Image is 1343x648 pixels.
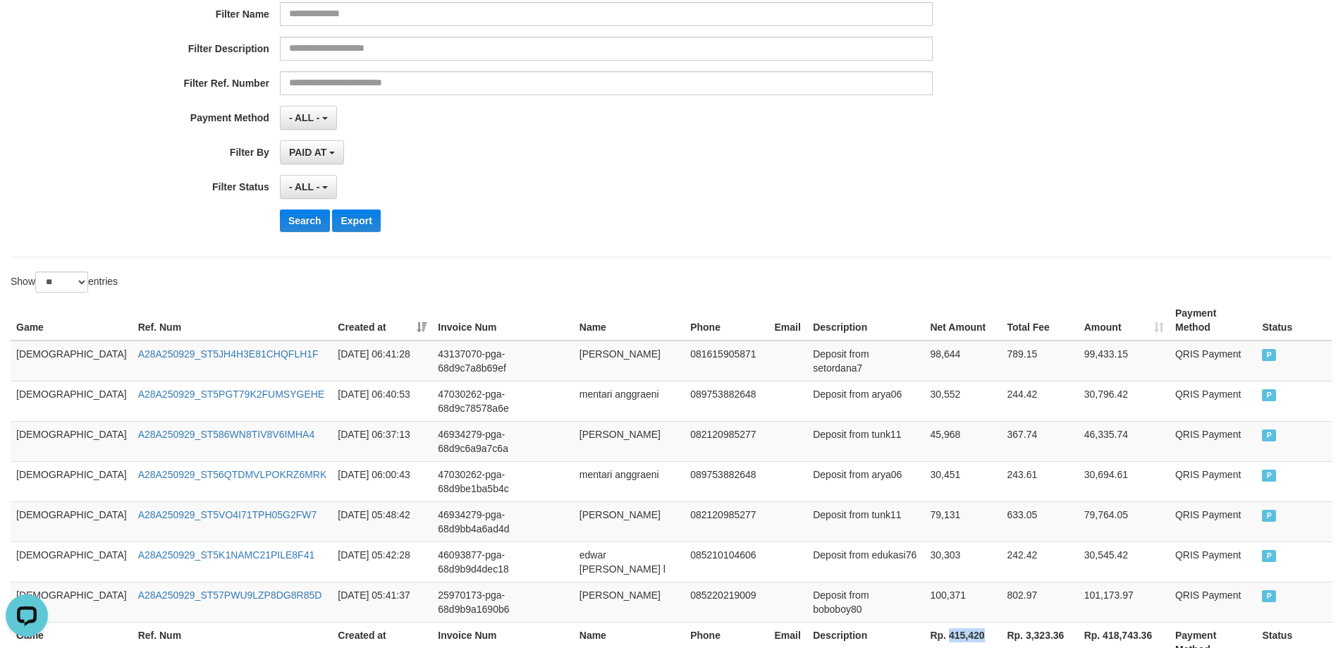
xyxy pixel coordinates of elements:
td: [DEMOGRAPHIC_DATA] [11,341,133,381]
td: 30,451 [924,461,1001,501]
span: PAID [1262,349,1276,361]
td: 101,173.97 [1079,582,1170,622]
th: Game [11,300,133,341]
td: 30,694.61 [1079,461,1170,501]
td: QRIS Payment [1170,461,1256,501]
button: Export [332,209,380,232]
button: PAID AT [280,140,344,164]
td: [DATE] 06:41:28 [332,341,432,381]
td: [PERSON_NAME] [574,582,685,622]
a: A28A250929_ST5PGT79K2FUMSYGEHE [138,389,325,400]
td: 46,335.74 [1079,421,1170,461]
td: [DEMOGRAPHIC_DATA] [11,381,133,421]
button: - ALL - [280,106,337,130]
span: - ALL - [289,112,320,123]
td: 100,371 [924,582,1001,622]
td: 46093877-pga-68d9b9d4dec18 [432,542,573,582]
button: Search [280,209,330,232]
td: mentari anggraeni [574,461,685,501]
th: Invoice Num [432,300,573,341]
td: [DATE] 06:37:13 [332,421,432,461]
td: Deposit from setordana7 [807,341,924,381]
span: PAID [1262,590,1276,602]
td: 30,545.42 [1079,542,1170,582]
td: 99,433.15 [1079,341,1170,381]
td: [DEMOGRAPHIC_DATA] [11,461,133,501]
td: QRIS Payment [1170,381,1256,421]
td: 243.61 [1001,461,1078,501]
td: [DEMOGRAPHIC_DATA] [11,542,133,582]
th: Amount: activate to sort column ascending [1079,300,1170,341]
span: PAID [1262,510,1276,522]
span: PAID [1262,470,1276,482]
td: 089753882648 [685,381,768,421]
td: 79,131 [924,501,1001,542]
td: [DATE] 06:40:53 [332,381,432,421]
td: 244.42 [1001,381,1078,421]
td: 085220219009 [685,582,768,622]
a: A28A250929_ST586WN8TIV8V6IMHA4 [138,429,315,440]
td: [DATE] 05:48:42 [332,501,432,542]
th: Net Amount [924,300,1001,341]
td: 802.97 [1001,582,1078,622]
td: Deposit from arya06 [807,461,924,501]
td: [DEMOGRAPHIC_DATA] [11,582,133,622]
td: 46934279-pga-68d9bb4a6ad4d [432,501,573,542]
th: Created at: activate to sort column ascending [332,300,432,341]
td: [DEMOGRAPHIC_DATA] [11,501,133,542]
td: Deposit from tunk11 [807,421,924,461]
td: 089753882648 [685,461,768,501]
span: PAID [1262,429,1276,441]
td: 25970173-pga-68d9b9a1690b6 [432,582,573,622]
th: Description [807,300,924,341]
td: [DEMOGRAPHIC_DATA] [11,421,133,461]
th: Phone [685,300,768,341]
span: PAID [1262,389,1276,401]
span: PAID [1262,550,1276,562]
th: Total Fee [1001,300,1078,341]
td: 367.74 [1001,421,1078,461]
span: PAID AT [289,147,326,158]
span: - ALL - [289,181,320,192]
td: 47030262-pga-68d9be1ba5b4c [432,461,573,501]
td: 082120985277 [685,501,768,542]
a: A28A250929_ST57PWU9LZP8DG8R85D [138,589,322,601]
td: QRIS Payment [1170,542,1256,582]
a: A28A250929_ST5JH4H3E81CHQFLH1F [138,348,319,360]
button: - ALL - [280,175,337,199]
td: 242.42 [1001,542,1078,582]
td: 789.15 [1001,341,1078,381]
td: 30,552 [924,381,1001,421]
a: A28A250929_ST56QTDMVLPOKRZ6MRK [138,469,327,480]
td: [DATE] 06:00:43 [332,461,432,501]
td: 633.05 [1001,501,1078,542]
td: edwar [PERSON_NAME] l [574,542,685,582]
td: [PERSON_NAME] [574,501,685,542]
td: 30,303 [924,542,1001,582]
td: 98,644 [924,341,1001,381]
th: Payment Method [1170,300,1256,341]
td: 47030262-pga-68d9c78578a6e [432,381,573,421]
td: [PERSON_NAME] [574,421,685,461]
a: A28A250929_ST5K1NAMC21PILE8F41 [138,549,315,561]
td: [DATE] 05:41:37 [332,582,432,622]
label: Show entries [11,271,118,293]
td: mentari anggraeni [574,381,685,421]
td: 45,968 [924,421,1001,461]
td: 43137070-pga-68d9c7a8b69ef [432,341,573,381]
td: [DATE] 05:42:28 [332,542,432,582]
button: Open LiveChat chat widget [6,6,48,48]
a: A28A250929_ST5VO4I71TPH05G2FW7 [138,509,317,520]
td: QRIS Payment [1170,341,1256,381]
td: QRIS Payment [1170,582,1256,622]
td: 085210104606 [685,542,768,582]
td: QRIS Payment [1170,421,1256,461]
td: 30,796.42 [1079,381,1170,421]
td: 082120985277 [685,421,768,461]
td: Deposit from tunk11 [807,501,924,542]
td: 081615905871 [685,341,768,381]
th: Email [768,300,807,341]
td: Deposit from edukasi76 [807,542,924,582]
th: Status [1256,300,1332,341]
td: 79,764.05 [1079,501,1170,542]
